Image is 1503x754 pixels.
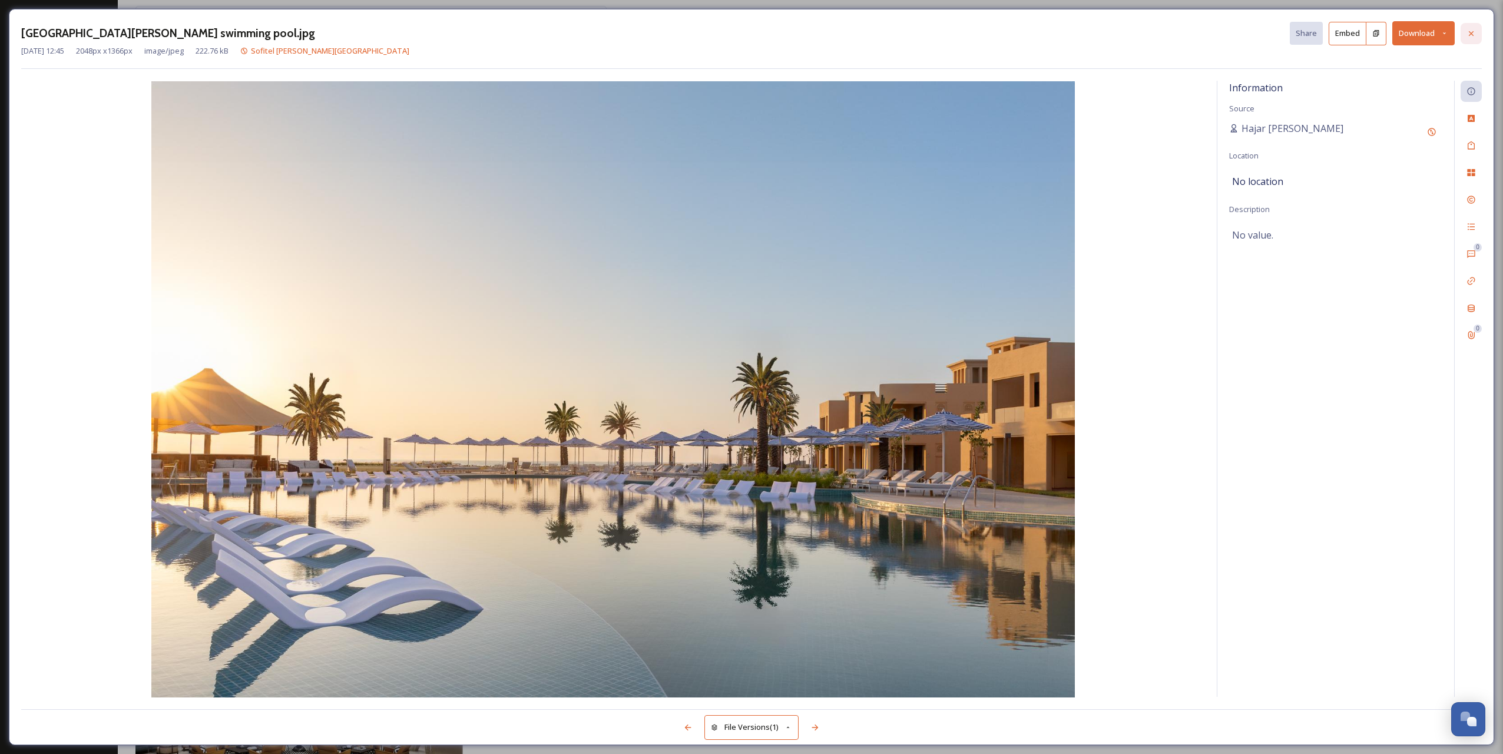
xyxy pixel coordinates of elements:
[1229,150,1259,161] span: Location
[251,45,409,56] span: Sofitel [PERSON_NAME][GEOGRAPHIC_DATA]
[1232,228,1273,242] span: No value.
[21,25,315,42] h3: [GEOGRAPHIC_DATA][PERSON_NAME] swimming pool.jpg
[1229,204,1270,214] span: Description
[144,45,184,57] span: image/jpeg
[1290,22,1323,45] button: Share
[196,45,229,57] span: 222.76 kB
[1229,81,1283,94] span: Information
[1229,103,1254,114] span: Source
[1451,702,1485,736] button: Open Chat
[1232,174,1283,188] span: No location
[21,45,64,57] span: [DATE] 12:45
[1474,243,1482,252] div: 0
[21,81,1205,697] img: E403BF62-C0AE-4E65-AFB255091BCC6911.jpg
[1392,21,1455,45] button: Download
[1474,325,1482,333] div: 0
[1329,22,1366,45] button: Embed
[704,715,799,739] button: File Versions(1)
[76,45,133,57] span: 2048 px x 1366 px
[1242,121,1343,135] span: Hajar [PERSON_NAME]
